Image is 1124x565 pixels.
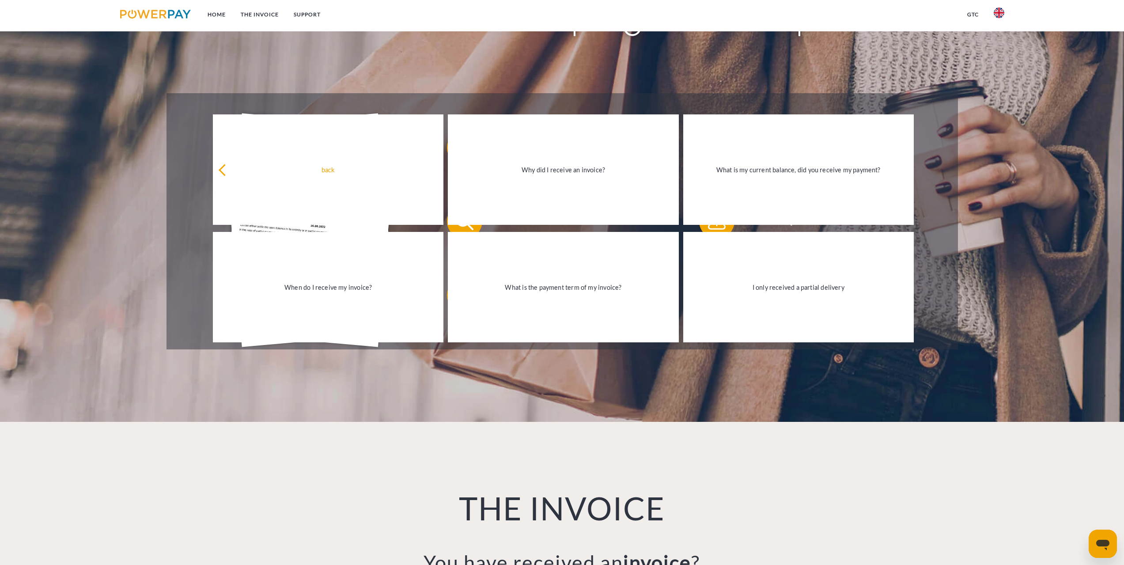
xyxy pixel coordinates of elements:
a: What is my current balance, did you receive my payment? [683,114,914,225]
div: What is the payment term of my invoice? [453,281,673,293]
img: en [994,8,1004,18]
img: logo-powerpay.svg [120,10,191,19]
div: I only received a partial delivery [689,281,908,293]
a: Support [286,7,328,23]
h1: THE INVOICE [253,488,872,528]
div: What is my current balance, did you receive my payment? [689,163,908,175]
div: When do I receive my invoice? [218,281,438,293]
div: Why did I receive an invoice? [453,163,673,175]
iframe: Button to launch messaging window [1089,530,1117,558]
a: THE INVOICE [233,7,286,23]
a: Home [200,7,233,23]
div: back [218,163,438,175]
a: GTC [960,7,986,23]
